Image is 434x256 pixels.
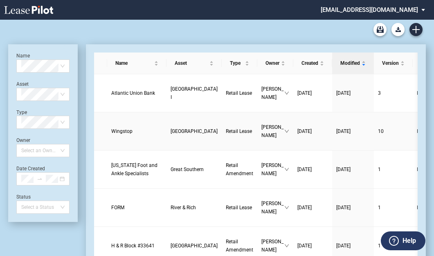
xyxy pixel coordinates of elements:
[261,123,284,139] span: [PERSON_NAME]
[107,53,166,74] th: Name
[171,165,218,174] a: Great Southern
[340,59,360,67] span: Modified
[297,205,312,210] span: [DATE]
[226,203,253,212] a: Retail Lease
[111,127,162,135] a: Wingstop
[297,167,312,172] span: [DATE]
[391,23,405,36] button: Download Blank Form
[226,128,252,134] span: Retail Lease
[226,238,253,254] a: Retail Amendment
[332,53,374,74] th: Modified
[336,167,351,172] span: [DATE]
[336,89,370,97] a: [DATE]
[297,128,312,134] span: [DATE]
[111,203,162,212] a: FORM
[378,167,381,172] span: 1
[378,128,384,134] span: 10
[374,53,413,74] th: Version
[336,128,351,134] span: [DATE]
[336,242,370,250] a: [DATE]
[297,89,328,97] a: [DATE]
[284,205,289,210] span: down
[284,243,289,248] span: down
[373,23,387,36] a: Archive
[378,165,409,174] a: 1
[16,53,30,59] label: Name
[37,176,43,182] span: to
[16,81,29,87] label: Asset
[378,90,381,96] span: 3
[389,23,407,36] md-menu: Download Blank Form List
[284,129,289,134] span: down
[378,205,381,210] span: 1
[261,199,284,216] span: [PERSON_NAME]
[16,166,45,171] label: Date Created
[336,203,370,212] a: [DATE]
[171,167,204,172] span: Great Southern
[171,128,218,134] span: Cross Creek
[115,59,153,67] span: Name
[171,127,218,135] a: [GEOGRAPHIC_DATA]
[111,161,162,178] a: [US_STATE] Foot and Ankle Specialists
[265,59,279,67] span: Owner
[111,242,162,250] a: H & R Block #33641
[297,90,312,96] span: [DATE]
[16,137,30,143] label: Owner
[381,231,425,250] button: Help
[226,89,253,97] a: Retail Lease
[171,85,218,101] a: [GEOGRAPHIC_DATA] I
[378,203,409,212] a: 1
[378,89,409,97] a: 3
[171,203,218,212] a: River & Rich
[226,205,252,210] span: Retail Lease
[336,205,351,210] span: [DATE]
[257,53,293,74] th: Owner
[403,235,416,246] label: Help
[378,242,409,250] a: 1
[16,110,27,115] label: Type
[336,165,370,174] a: [DATE]
[171,86,218,100] span: Park West Village I
[111,205,124,210] span: FORM
[226,162,253,176] span: Retail Amendment
[171,243,218,249] span: Winchester Square
[382,59,399,67] span: Version
[230,59,243,67] span: Type
[171,242,218,250] a: [GEOGRAPHIC_DATA]
[16,194,31,200] label: Status
[301,59,318,67] span: Created
[171,205,196,210] span: River & Rich
[37,176,43,182] span: swap-right
[111,128,133,134] span: Wingstop
[111,89,162,97] a: Atlantic Union Bank
[111,243,155,249] span: H & R Block #33641
[261,161,284,178] span: [PERSON_NAME]
[336,243,351,249] span: [DATE]
[222,53,257,74] th: Type
[297,127,328,135] a: [DATE]
[261,238,284,254] span: [PERSON_NAME]
[226,90,252,96] span: Retail Lease
[111,90,155,96] span: Atlantic Union Bank
[409,23,423,36] a: Create new document
[226,127,253,135] a: Retail Lease
[111,162,157,176] span: Ohio Foot and Ankle Specialists
[166,53,222,74] th: Asset
[293,53,332,74] th: Created
[297,203,328,212] a: [DATE]
[261,85,284,101] span: [PERSON_NAME]
[336,90,351,96] span: [DATE]
[297,243,312,249] span: [DATE]
[297,242,328,250] a: [DATE]
[284,91,289,96] span: down
[175,59,208,67] span: Asset
[378,127,409,135] a: 10
[226,161,253,178] a: Retail Amendment
[336,127,370,135] a: [DATE]
[284,167,289,172] span: down
[297,165,328,174] a: [DATE]
[226,239,253,253] span: Retail Amendment
[378,243,381,249] span: 1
